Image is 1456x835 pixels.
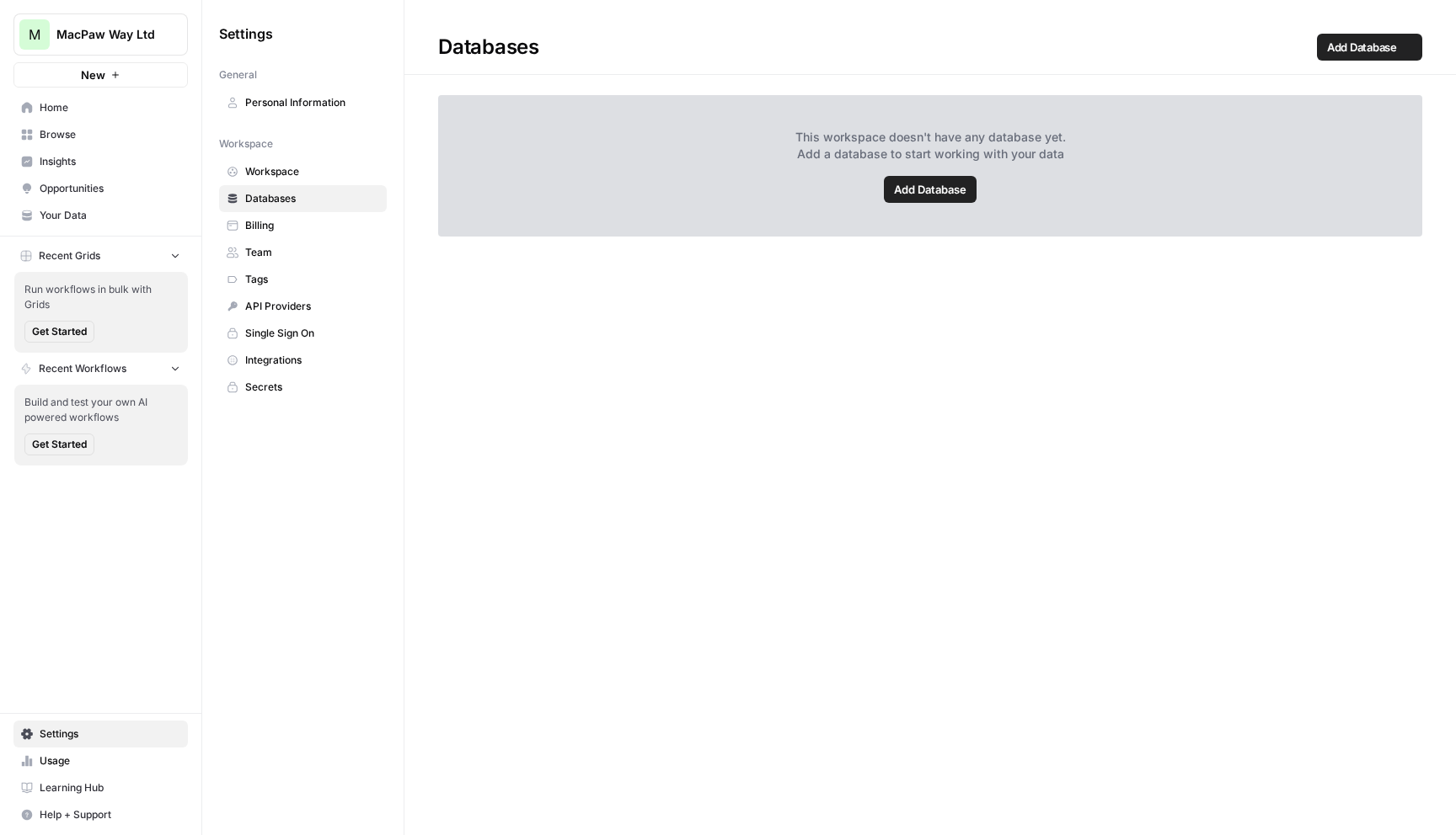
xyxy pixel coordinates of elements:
span: Learning Hub [40,780,180,795]
a: Your Data [13,202,188,229]
button: Recent Grids [13,243,188,269]
a: Secrets [219,374,387,401]
span: Help + Support [40,807,180,822]
span: General [219,67,257,82]
span: Usage [40,753,180,769]
span: Your Data [40,208,180,223]
a: Settings [13,721,188,747]
a: Opportunities [13,175,188,202]
a: Learning Hub [13,774,188,801]
a: Tags [219,266,387,293]
a: Personal Information [219,89,387,116]
div: Databases [404,34,1456,61]
a: API Providers [219,293,387,320]
span: Integrations [245,353,379,368]
span: M [29,24,40,45]
span: Single Sign On [245,326,379,341]
span: Add Database [894,181,966,198]
a: Home [13,94,188,121]
span: Build and test your own AI powered workflows [24,395,178,425]
button: Recent Workflows [13,356,188,381]
a: Insights [13,148,188,175]
span: Add Database [1327,39,1397,56]
a: Usage [13,747,188,774]
span: Team [245,245,379,260]
span: API Providers [245,299,379,314]
span: Billing [245,218,379,233]
span: Tags [245,272,379,287]
span: Browse [40,127,180,142]
span: Workspace [219,136,273,152]
span: Recent Grids [39,248,100,263]
span: This workspace doesn't have any database yet. Add a database to start working with your data [795,129,1066,162]
span: Secrets [245,380,379,395]
span: Insights [40,154,180,169]
button: Help + Support [13,801,188,828]
span: MacPaw Way Ltd [56,26,158,43]
button: Workspace: MacPaw Way Ltd [13,13,188,56]
a: Team [219,239,387,266]
span: Opportunities [40,181,180,196]
a: Add Database [1317,34,1422,61]
span: Settings [219,24,273,44]
a: Add Database [884,176,977,203]
a: Databases [219,185,387,212]
a: Browse [13,121,188,148]
span: Get Started [32,324,87,339]
a: Single Sign On [219,320,387,347]
button: Get Started [24,321,94,343]
span: Recent Workflows [39,361,126,376]
a: Workspace [219,158,387,185]
span: Personal Information [245,95,379,110]
span: Workspace [245,164,379,179]
a: Integrations [219,347,387,374]
button: New [13,62,188,88]
span: Run workflows in bulk with Grids [24,282,178,312]
span: Settings [40,726,180,742]
span: Databases [245,191,379,206]
span: Get Started [32,437,87,452]
span: Home [40,100,180,115]
a: Billing [219,212,387,239]
span: New [81,66,105,83]
button: Get Started [24,433,94,455]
